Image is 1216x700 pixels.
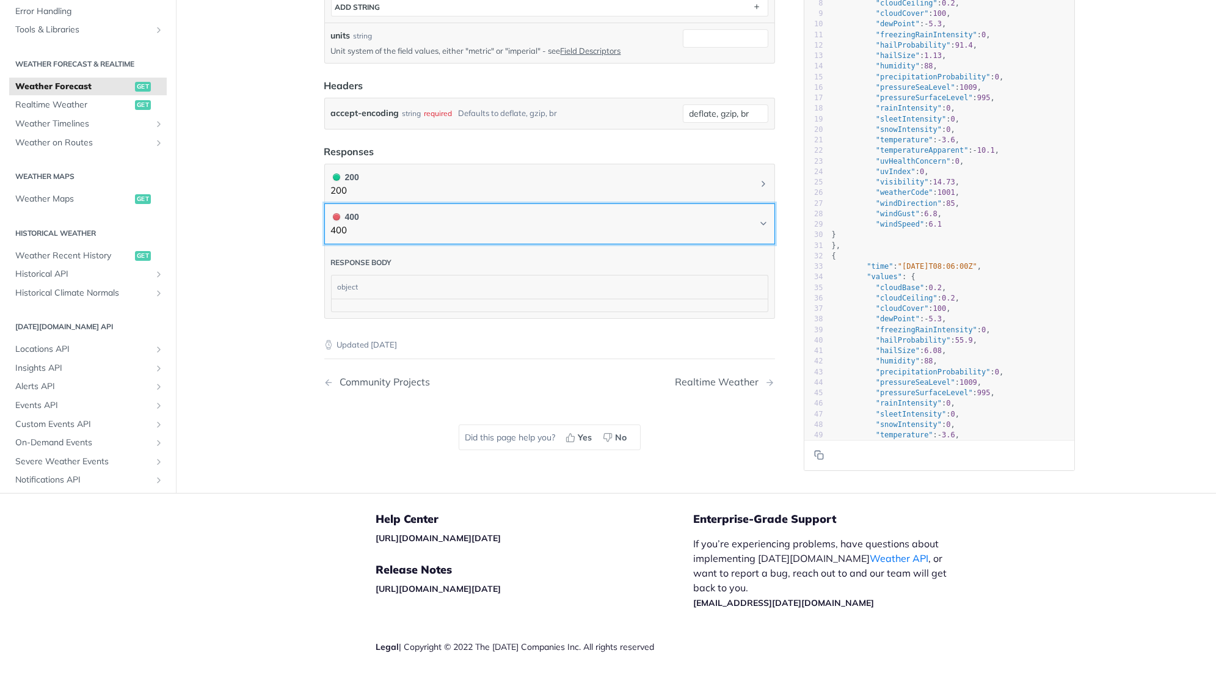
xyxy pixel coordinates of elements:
span: : , [832,20,947,29]
p: Updated [DATE] [324,339,775,351]
a: Next Page: Realtime Weather [675,376,775,388]
span: get [135,82,151,92]
span: : , [832,178,960,186]
span: : , [832,420,955,429]
span: 85 [946,199,955,208]
span: 995 [977,93,991,102]
span: "precipitationProbability" [876,368,991,376]
div: 10 [804,20,823,30]
span: 14.73 [933,178,955,186]
span: : , [832,104,955,113]
p: 400 [331,224,359,238]
span: Error Handling [15,5,164,18]
span: Severe Weather Events [15,456,151,468]
a: Legal [376,641,399,652]
span: "precipitationProbability" [876,73,991,81]
span: : , [832,336,978,345]
p: If you’re experiencing problems, have questions about implementing [DATE][DOMAIN_NAME] , or want ... [694,536,960,610]
span: 3.6 [942,136,955,144]
div: 12 [804,40,823,51]
span: "humidity" [876,62,920,71]
span: "hailProbability" [876,41,951,49]
span: "[DATE]T08:06:00Z" [898,262,977,271]
span: "uvIndex" [876,167,916,176]
button: Show subpages for Custom Events API [154,420,164,429]
button: Show subpages for Locations API [154,345,164,355]
span: 100 [933,304,947,313]
span: "freezingRainIntensity" [876,31,977,39]
span: : , [832,378,982,387]
span: "values" [867,273,902,282]
div: 200 [331,170,359,184]
div: 21 [804,135,823,145]
span: : , [832,399,955,408]
span: "weatherCode" [876,189,933,197]
span: Insights API [15,362,151,374]
span: 0 [946,125,950,134]
a: Weather on RoutesShow subpages for Weather on Routes [9,134,167,152]
div: 16 [804,82,823,93]
div: Community Projects [334,376,431,388]
span: On-Demand Events [15,437,151,450]
span: 5.3 [928,315,942,324]
span: : , [832,73,1004,81]
span: 0 [946,104,950,113]
div: 46 [804,399,823,409]
span: "sleetIntensity" [876,410,947,418]
span: Weather Forecast [15,81,132,93]
button: Show subpages for Events API [154,401,164,410]
div: 40 [804,335,823,346]
a: [EMAIL_ADDRESS][DATE][DOMAIN_NAME] [694,597,875,608]
span: 6.1 [928,220,942,228]
div: Responses [324,144,374,159]
div: ADD string [335,2,380,12]
span: Weather Maps [15,193,132,205]
span: : , [832,283,947,292]
span: "cloudCover" [876,304,929,313]
a: Locations APIShow subpages for Locations API [9,341,167,359]
span: 0 [946,420,950,429]
button: Show subpages for Historical Climate Normals [154,288,164,298]
span: "hailSize" [876,51,920,60]
span: 0 [946,399,950,408]
a: Previous Page: Community Projects [324,376,517,388]
span: : { [832,273,916,282]
span: "snowIntensity" [876,125,942,134]
div: 31 [804,241,823,251]
p: 200 [331,184,359,198]
span: "pressureSurfaceLevel" [876,388,973,397]
button: Show subpages for Severe Weather Events [154,457,164,467]
label: units [331,29,351,42]
span: : [832,220,942,228]
a: Field Descriptors [561,46,621,56]
span: : , [832,136,960,144]
div: 19 [804,114,823,125]
h2: Weather Forecast & realtime [9,59,167,70]
span: "hailSize" [876,346,920,355]
span: : , [832,125,955,134]
div: 39 [804,325,823,335]
div: string [402,104,421,122]
div: 400 400400 [324,244,775,319]
div: 15 [804,72,823,82]
span: "cloudCover" [876,9,929,18]
a: Realtime Weatherget [9,97,167,115]
span: : , [832,147,1000,155]
span: 400 [333,213,340,221]
span: 10.1 [977,147,995,155]
span: - [937,136,942,144]
span: : , [832,346,947,355]
span: "time" [867,262,893,271]
a: Insights APIShow subpages for Insights API [9,359,167,377]
a: Weather API [870,552,929,564]
span: Weather Timelines [15,118,151,130]
a: On-Demand EventsShow subpages for On-Demand Events [9,434,167,453]
span: 0.2 [942,294,955,302]
span: : , [832,31,991,39]
span: 1.13 [924,51,942,60]
span: "cloudBase" [876,283,924,292]
span: Tools & Libraries [15,24,151,37]
p: Unit system of the field values, either "metric" or "imperial" - see [331,45,678,56]
span: "cloudCeiling" [876,294,937,302]
div: required [424,104,453,122]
